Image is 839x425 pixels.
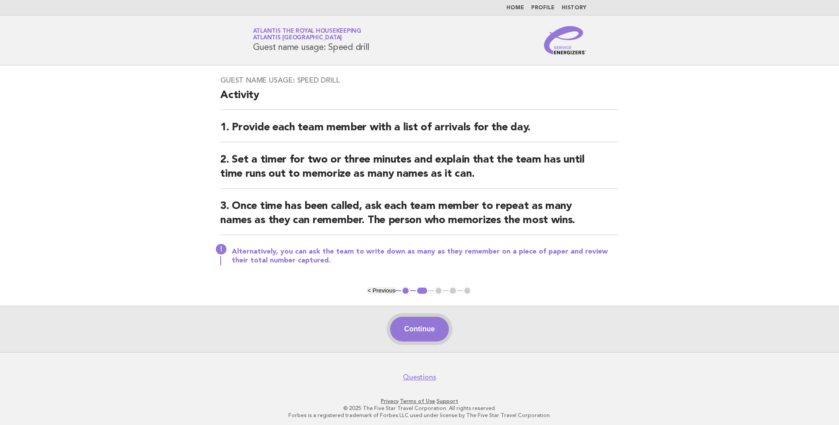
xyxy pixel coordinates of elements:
button: < Previous [368,287,395,294]
button: Continue [390,317,449,342]
h1: Guest name usage: Speed drill [253,29,369,52]
img: Service Energizers [544,26,586,54]
a: Terms of Use [400,398,435,404]
span: Atlantis [GEOGRAPHIC_DATA] [253,35,342,41]
p: Forbes is a registered trademark of Forbes LLC used under license by The Five Star Travel Corpora... [149,412,690,419]
a: Questions [403,373,436,382]
h2: 1. Provide each team member with a list of arrivals for the day. [220,121,619,142]
p: · · [149,398,690,405]
h2: 2. Set a timer for two or three minutes and explain that the team has until time runs out to memo... [220,153,619,189]
a: Atlantis the Royal HousekeepingAtlantis [GEOGRAPHIC_DATA] [253,28,361,41]
a: Privacy [381,398,398,404]
button: 2 [416,286,429,295]
a: History [562,5,586,11]
a: Profile [531,5,555,11]
h2: Activity [220,88,619,110]
button: 1 [401,286,410,295]
h3: Guest name usage: Speed drill [220,76,619,85]
a: Home [506,5,524,11]
p: © 2025 The Five Star Travel Corporation. All rights reserved. [149,405,690,412]
a: Support [437,398,458,404]
h2: 3. Once time has been called, ask each team member to repeat as many names as they can remember. ... [220,199,619,235]
p: Alternatively, you can ask the team to write down as many as they remember on a piece of paper an... [232,247,619,265]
